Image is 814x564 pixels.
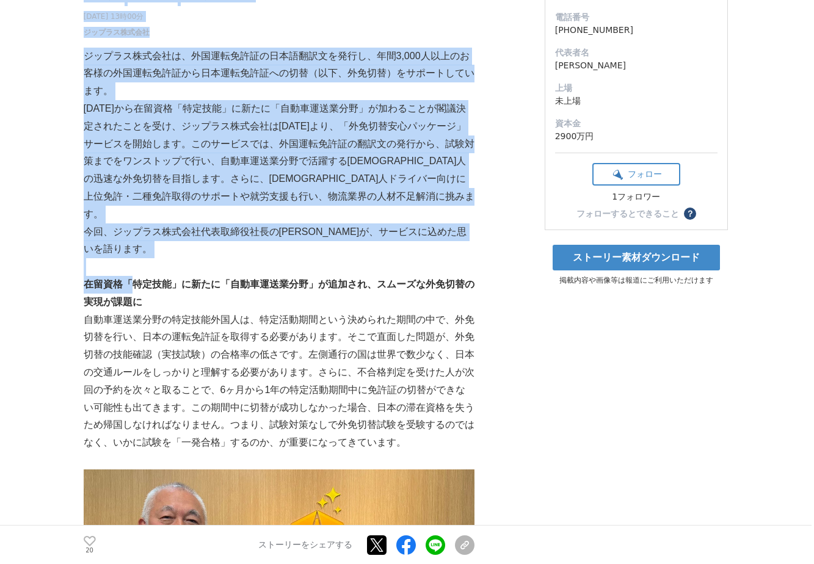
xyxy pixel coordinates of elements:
dt: 上場 [555,82,718,95]
p: 掲載内容や画像等は報道にご利用いただけます [545,275,728,286]
a: ストーリー素材ダウンロード [553,245,720,270]
dd: [PERSON_NAME] [555,59,718,72]
span: ？ [686,209,694,218]
span: [DATE] 13時00分 [84,11,150,22]
dt: 代表者名 [555,46,718,59]
dt: 資本金 [555,117,718,130]
div: フォローするとできること [576,209,679,218]
p: 自動車運送業分野の特定技能外国人は、特定活動期間という決められた期間の中で、外免切替を行い、日本の運転免許証を取得する必要があります。そこで直面した問題が、外免切替の技能確認（実技試験）の合格率... [84,311,474,452]
button: ？ [684,208,696,220]
a: ジップラス株式会社 [84,27,150,38]
p: [DATE]から在留資格「特定技能」に新たに「自動車運送業分野」が加わることが閣議決定されたことを受け、ジップラス株式会社は[DATE]より、「外免切替安心パッケージ」サービスを開始します。この... [84,100,474,223]
dd: 2900万円 [555,130,718,143]
p: ストーリーをシェアする [258,540,352,551]
div: 1フォロワー [592,192,680,203]
p: 今回、ジップラス株式会社代表取締役社長の[PERSON_NAME]が、サービスに込めた思いを語ります。 [84,223,474,259]
dd: [PHONE_NUMBER] [555,24,718,37]
dt: 電話番号 [555,11,718,24]
p: ジップラス株式会社は、外国運転免許証の日本語翻訳文を発行し、年間3,000人以上のお客様の外国運転免許証から日本運転免許証への切替（以下、外免切替）をサポートしています。 [84,48,474,100]
button: フォロー [592,163,680,186]
dd: 未上場 [555,95,718,107]
p: 20 [84,548,96,554]
strong: 在留資格「特定技能」に新たに「自動車運送業分野」が追加され、スムーズな外免切替の実現が課題に [84,279,474,307]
